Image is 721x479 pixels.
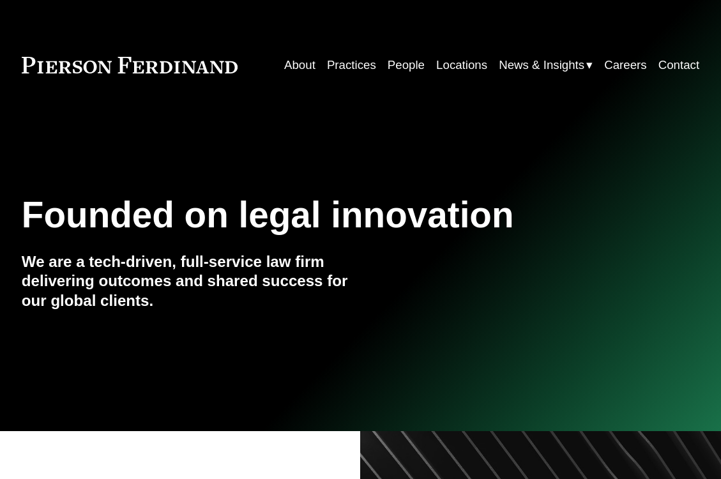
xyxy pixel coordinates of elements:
span: News & Insights [499,54,584,76]
a: folder dropdown [499,53,593,77]
a: Practices [327,53,376,77]
a: Contact [658,53,699,77]
a: About [284,53,315,77]
a: Locations [436,53,487,77]
a: Careers [604,53,646,77]
h4: We are a tech-driven, full-service law firm delivering outcomes and shared success for our global... [22,252,361,311]
h1: Founded on legal innovation [22,195,586,236]
a: People [388,53,425,77]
